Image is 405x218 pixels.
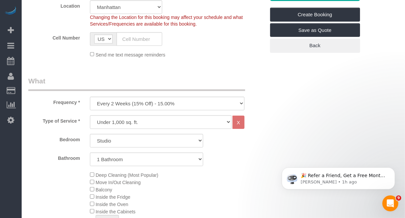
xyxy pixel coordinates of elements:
[4,7,17,16] img: Automaid Logo
[270,8,360,22] a: Create Booking
[23,115,85,124] label: Type of Service *
[96,202,128,207] span: Inside the Oven
[117,32,162,46] input: Cell Number
[23,97,85,106] label: Frequency *
[96,209,136,214] span: Inside the Cabinets
[270,23,360,37] a: Save as Quote
[23,153,85,162] label: Bathroom
[28,76,245,91] legend: What
[96,172,158,178] span: Deep Cleaning (Most Popular)
[270,39,360,53] a: Back
[272,154,405,200] iframe: Intercom notifications message
[396,195,401,201] span: 9
[23,0,85,9] label: Location
[90,15,243,27] span: Changing the Location for this booking may affect your schedule and what Services/Frequencies are...
[23,32,85,41] label: Cell Number
[382,195,398,211] iframe: Intercom live chat
[96,180,141,185] span: Move In/Out Cleaning
[96,187,112,192] span: Balcony
[96,194,130,200] span: Inside the Fridge
[96,52,165,57] span: Send me text message reminders
[23,134,85,143] label: Bedroom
